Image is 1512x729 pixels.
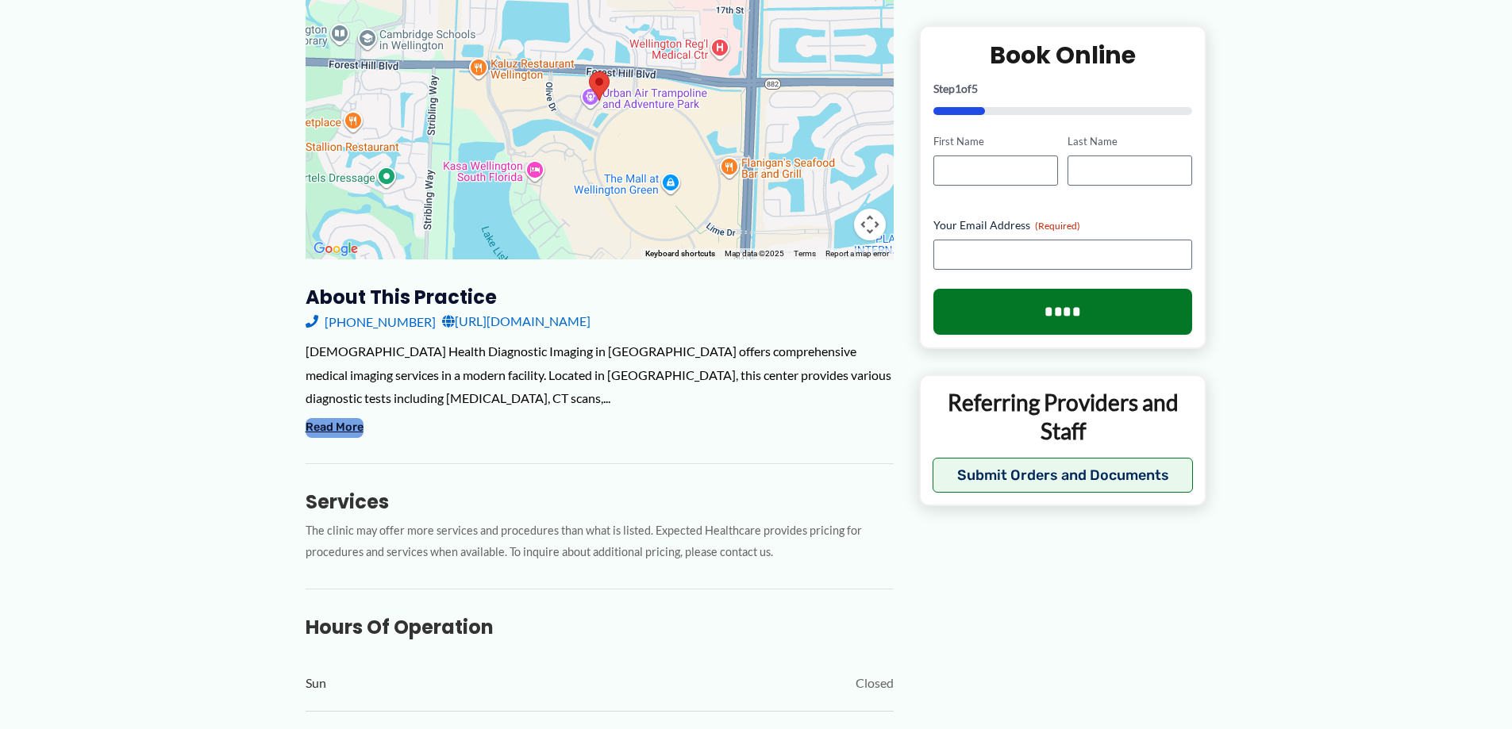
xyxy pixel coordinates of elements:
button: Map camera controls [854,209,886,240]
button: Submit Orders and Documents [933,457,1194,492]
p: The clinic may offer more services and procedures than what is listed. Expected Healthcare provid... [306,520,894,563]
h3: Hours of Operation [306,615,894,639]
a: Report a map error [825,249,889,258]
h3: About this practice [306,285,894,309]
button: Keyboard shortcuts [645,248,715,259]
span: Closed [856,671,894,695]
p: Referring Providers and Staff [933,388,1194,446]
div: [DEMOGRAPHIC_DATA] Health Diagnostic Imaging in [GEOGRAPHIC_DATA] offers comprehensive medical im... [306,340,894,410]
h2: Book Online [933,40,1193,71]
img: Google [310,239,362,259]
a: Terms (opens in new tab) [794,249,816,258]
button: Read More [306,418,364,437]
span: Map data ©2025 [725,249,784,258]
span: 1 [955,82,961,95]
a: Open this area in Google Maps (opens a new window) [310,239,362,259]
span: 5 [971,82,978,95]
h3: Services [306,489,894,514]
a: [URL][DOMAIN_NAME] [442,309,591,333]
p: Step of [933,83,1193,94]
a: [PHONE_NUMBER] [306,309,436,333]
label: First Name [933,134,1058,149]
label: Your Email Address [933,217,1193,233]
label: Last Name [1068,134,1192,149]
span: Sun [306,671,326,695]
span: (Required) [1035,220,1080,232]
